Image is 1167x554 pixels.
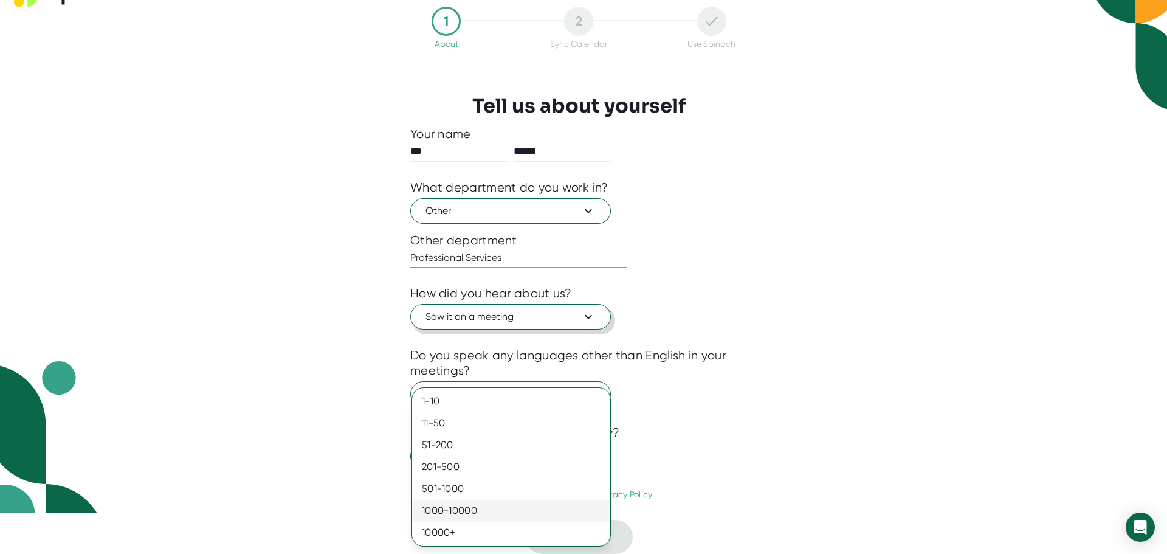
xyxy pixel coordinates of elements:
div: Open Intercom Messenger [1126,513,1155,542]
div: 501-1000 [412,478,610,500]
div: 51-200 [412,434,610,456]
div: 1-10 [412,390,610,412]
div: 201-500 [412,456,610,478]
div: 10000+ [412,522,610,544]
div: 1000-10000 [412,500,610,522]
div: 11-50 [412,412,610,434]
